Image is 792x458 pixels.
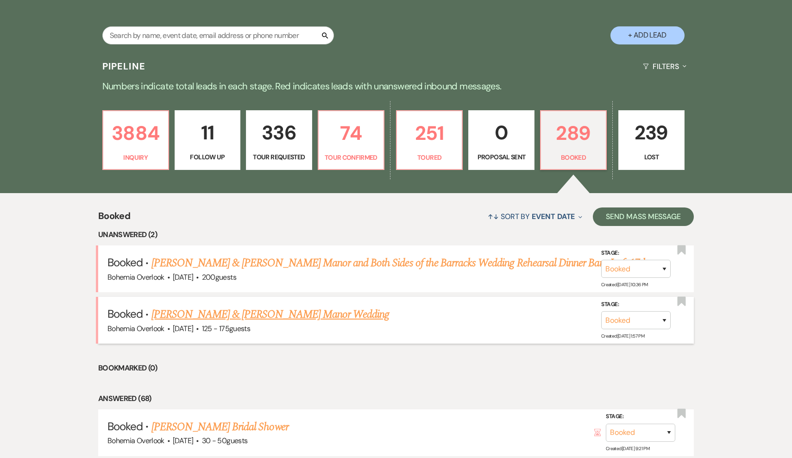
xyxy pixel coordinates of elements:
span: [DATE] [173,272,193,282]
span: Booked [98,209,130,229]
p: 239 [624,117,678,148]
span: Booked [107,307,143,321]
p: 289 [547,118,600,149]
label: Stage: [606,412,675,422]
span: Created: [DATE] 1:57 PM [601,333,644,339]
input: Search by name, event date, email address or phone number [102,26,334,44]
button: Filters [639,54,690,79]
p: 3884 [109,118,163,149]
p: Proposal Sent [474,152,528,162]
a: 11Follow Up [175,110,240,170]
a: 3884Inquiry [102,110,169,170]
span: Bohemia Overlook [107,272,164,282]
p: Tour Requested [252,152,306,162]
p: Booked [547,152,600,163]
span: ↑↓ [488,212,499,221]
p: 74 [324,118,378,149]
span: 200 guests [202,272,236,282]
p: Tour Confirmed [324,152,378,163]
span: Booked [107,255,143,270]
a: [PERSON_NAME] Bridal Shower [151,419,289,435]
span: Bohemia Overlook [107,324,164,333]
span: 125 - 175 guests [202,324,250,333]
button: Send Mass Message [593,207,694,226]
p: Follow Up [181,152,234,162]
a: 289Booked [540,110,607,170]
span: Created: [DATE] 10:36 PM [601,282,647,288]
p: 11 [181,117,234,148]
li: Bookmarked (0) [98,362,694,374]
p: Inquiry [109,152,163,163]
p: Lost [624,152,678,162]
span: Booked [107,419,143,433]
button: + Add Lead [610,26,685,44]
label: Stage: [601,300,671,310]
span: [DATE] [173,436,193,445]
p: 251 [402,118,456,149]
span: 30 - 50 guests [202,436,248,445]
a: [PERSON_NAME] & [PERSON_NAME] Manor Wedding [151,306,390,323]
li: Answered (68) [98,393,694,405]
p: 0 [474,117,528,148]
button: Sort By Event Date [484,204,586,229]
p: Numbers indicate total leads in each stage. Red indicates leads with unanswered inbound messages. [63,79,729,94]
a: 251Toured [396,110,463,170]
h3: Pipeline [102,60,146,73]
a: 239Lost [618,110,684,170]
a: 336Tour Requested [246,110,312,170]
a: 74Tour Confirmed [318,110,384,170]
a: [PERSON_NAME] & [PERSON_NAME] Manor and Both Sides of the Barracks Wedding Rehearsal Dinner Barn ... [151,255,648,271]
span: Event Date [532,212,575,221]
p: Toured [402,152,456,163]
li: Unanswered (2) [98,229,694,241]
a: 0Proposal Sent [468,110,534,170]
span: Created: [DATE] 9:21 PM [606,445,649,452]
p: 336 [252,117,306,148]
label: Stage: [601,248,671,258]
span: Bohemia Overlook [107,436,164,445]
span: [DATE] [173,324,193,333]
